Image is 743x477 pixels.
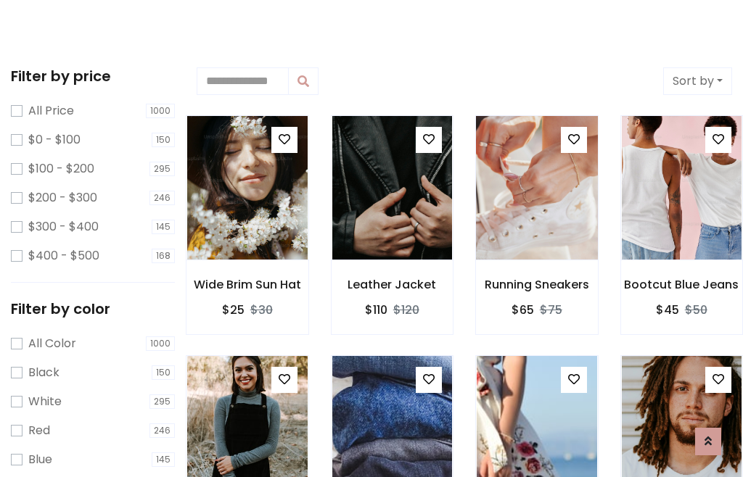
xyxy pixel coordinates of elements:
del: $30 [250,302,273,318]
label: Blue [28,451,52,468]
h6: $45 [656,303,679,317]
label: All Color [28,335,76,352]
span: 150 [152,365,175,380]
h6: $25 [222,303,245,317]
label: $400 - $500 [28,247,99,265]
span: 150 [152,133,175,147]
label: $100 - $200 [28,160,94,178]
span: 246 [149,423,175,438]
button: Sort by [663,67,732,95]
label: All Price [28,102,74,120]
h6: Running Sneakers [476,278,598,291]
h6: Wide Brim Sun Hat [186,278,308,291]
span: 145 [152,220,175,234]
del: $50 [685,302,707,318]
del: $120 [393,302,419,318]
span: 295 [149,394,175,409]
del: $75 [540,302,562,318]
label: $0 - $100 [28,131,81,149]
label: Red [28,422,50,439]
span: 246 [149,191,175,205]
label: White [28,393,62,410]
label: Black [28,364,59,381]
h6: $65 [512,303,534,317]
h6: Leather Jacket [332,278,453,291]
label: $300 - $400 [28,218,99,236]
span: 1000 [146,336,175,351]
h6: $110 [365,303,387,317]
span: 145 [152,452,175,467]
label: $200 - $300 [28,189,97,207]
h6: Bootcut Blue Jeans [621,278,743,291]
span: 1000 [146,104,175,118]
span: 295 [149,162,175,176]
h5: Filter by price [11,67,175,85]
h5: Filter by color [11,300,175,318]
span: 168 [152,249,175,263]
